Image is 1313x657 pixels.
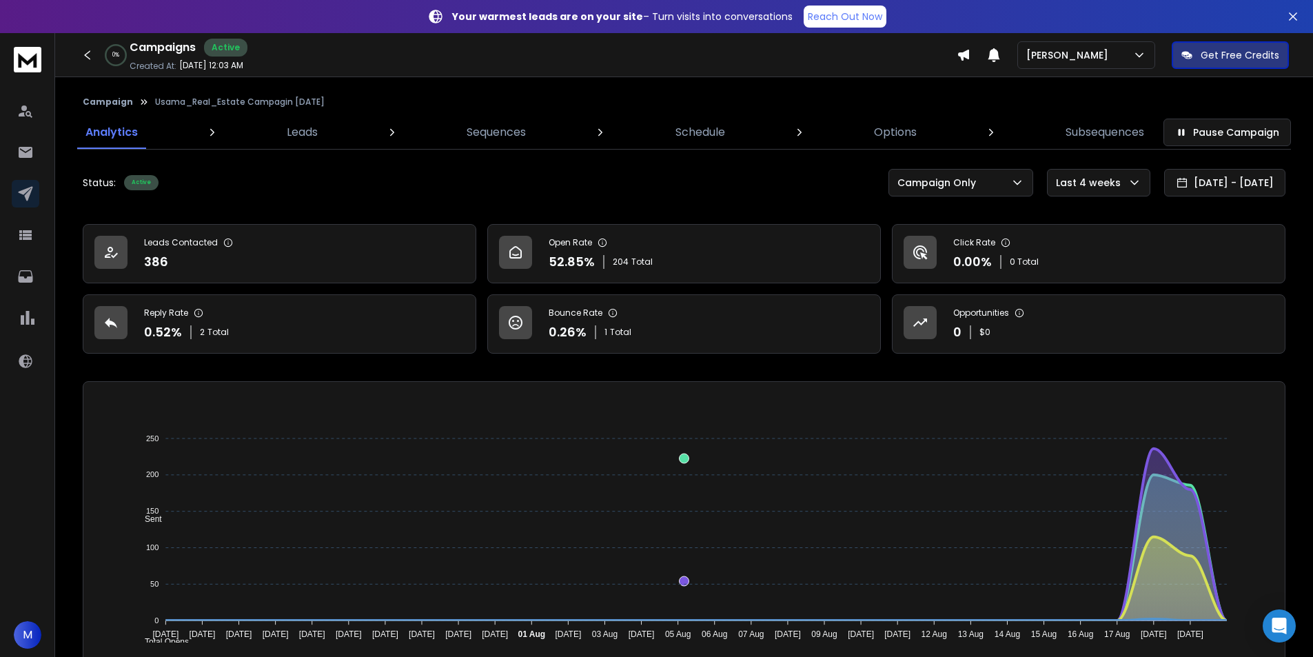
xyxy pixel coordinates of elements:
[675,124,725,141] p: Schedule
[144,252,168,272] p: 386
[146,507,159,515] tspan: 150
[804,6,886,28] a: Reach Out Now
[83,224,476,283] a: Leads Contacted386
[155,97,325,108] p: Usama_Real_Estate Campagin [DATE]
[604,327,607,338] span: 1
[372,629,398,639] tspan: [DATE]
[922,629,947,639] tspan: 12 Aug
[1172,41,1289,69] button: Get Free Credits
[629,629,655,639] tspan: [DATE]
[452,10,793,23] p: – Turn visits into conversations
[874,124,917,141] p: Options
[445,629,471,639] tspan: [DATE]
[200,327,205,338] span: 2
[549,252,595,272] p: 52.85 %
[884,629,910,639] tspan: [DATE]
[130,39,196,56] h1: Campaigns
[154,616,159,625] tspan: 0
[226,629,252,639] tspan: [DATE]
[263,629,289,639] tspan: [DATE]
[811,629,837,639] tspan: 09 Aug
[124,175,159,190] div: Active
[278,116,326,149] a: Leads
[953,252,992,272] p: 0.00 %
[130,61,176,72] p: Created At:
[112,51,119,59] p: 0 %
[409,629,435,639] tspan: [DATE]
[458,116,534,149] a: Sequences
[848,629,874,639] tspan: [DATE]
[14,621,41,649] button: M
[892,224,1285,283] a: Click Rate0.00%0 Total
[144,307,188,319] p: Reply Rate
[204,39,247,57] div: Active
[1164,169,1285,196] button: [DATE] - [DATE]
[152,629,179,639] tspan: [DATE]
[702,629,727,639] tspan: 06 Aug
[555,629,581,639] tspan: [DATE]
[953,237,995,248] p: Click Rate
[299,629,325,639] tspan: [DATE]
[613,256,629,267] span: 204
[287,124,318,141] p: Leads
[452,10,643,23] strong: Your warmest leads are on your site
[83,97,133,108] button: Campaign
[1068,629,1093,639] tspan: 16 Aug
[1056,176,1126,190] p: Last 4 weeks
[665,629,691,639] tspan: 05 Aug
[146,471,159,479] tspan: 200
[738,629,764,639] tspan: 07 Aug
[897,176,981,190] p: Campaign Only
[667,116,733,149] a: Schedule
[518,629,545,639] tspan: 01 Aug
[134,637,189,647] span: Total Opens
[14,47,41,72] img: logo
[1104,629,1130,639] tspan: 17 Aug
[549,237,592,248] p: Open Rate
[592,629,618,639] tspan: 03 Aug
[995,629,1020,639] tspan: 14 Aug
[467,124,526,141] p: Sequences
[487,294,881,354] a: Bounce Rate0.26%1Total
[190,629,216,639] tspan: [DATE]
[1163,119,1291,146] button: Pause Campaign
[336,629,362,639] tspan: [DATE]
[482,629,508,639] tspan: [DATE]
[610,327,631,338] span: Total
[179,60,243,71] p: [DATE] 12:03 AM
[1263,609,1296,643] div: Open Intercom Messenger
[1201,48,1279,62] p: Get Free Credits
[775,629,801,639] tspan: [DATE]
[1026,48,1114,62] p: [PERSON_NAME]
[146,543,159,552] tspan: 100
[207,327,229,338] span: Total
[144,323,182,342] p: 0.52 %
[866,116,925,149] a: Options
[83,294,476,354] a: Reply Rate0.52%2Total
[1010,256,1039,267] p: 0 Total
[808,10,882,23] p: Reach Out Now
[144,237,218,248] p: Leads Contacted
[487,224,881,283] a: Open Rate52.85%204Total
[85,124,138,141] p: Analytics
[958,629,984,639] tspan: 13 Aug
[83,176,116,190] p: Status:
[1177,629,1203,639] tspan: [DATE]
[77,116,146,149] a: Analytics
[953,307,1009,319] p: Opportunities
[1031,629,1057,639] tspan: 15 Aug
[979,327,990,338] p: $ 0
[953,323,961,342] p: 0
[631,256,653,267] span: Total
[549,323,587,342] p: 0.26 %
[1066,124,1144,141] p: Subsequences
[549,307,602,319] p: Bounce Rate
[892,294,1285,354] a: Opportunities0$0
[150,580,159,588] tspan: 50
[146,434,159,443] tspan: 250
[134,514,162,524] span: Sent
[1057,116,1152,149] a: Subsequences
[1141,629,1167,639] tspan: [DATE]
